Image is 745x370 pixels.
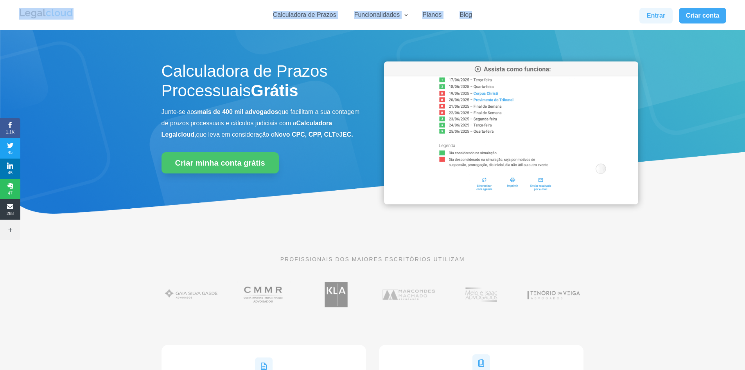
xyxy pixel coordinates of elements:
[162,255,584,264] p: PROFISSIONAIS DOS MAIORES ESCRITÓRIOS UTILIZAM
[524,278,583,311] img: Tenório da Veiga Advogados
[251,81,298,100] strong: Grátis
[639,8,672,23] a: Entrar
[451,278,511,311] img: Profissionais do escritório Melo e Isaac Advogados utilizam a Legalcloud
[679,8,727,23] a: Criar conta
[379,278,439,311] img: Marcondes Machado Advogados utilizam a Legalcloud
[162,61,361,105] h1: Calculadora de Prazos Processuais
[162,120,332,138] b: Calculadora Legalcloud,
[162,106,361,140] p: Junte-se aos que facilitam a sua contagem de prazos processuais e cálculos judiciais com a que le...
[384,199,638,206] a: Calculadora de Prazos Processuais da Legalcloud
[384,61,638,204] img: Calculadora de Prazos Processuais da Legalcloud
[339,131,353,138] b: JEC.
[268,11,341,22] a: Calculadora de Prazos
[306,278,366,311] img: Koury Lopes Advogados
[275,131,336,138] b: Novo CPC, CPP, CLT
[162,278,221,311] img: Gaia Silva Gaede Advogados Associados
[350,11,409,22] a: Funcionalidades
[418,11,446,22] a: Planos
[455,11,477,22] a: Blog
[197,108,278,115] b: mais de 400 mil advogados
[19,8,74,20] img: Legalcloud Logo
[234,278,294,311] img: Costa Martins Meira Rinaldi Advogados
[19,14,74,21] a: Logo da Legalcloud
[162,152,279,173] a: Criar minha conta grátis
